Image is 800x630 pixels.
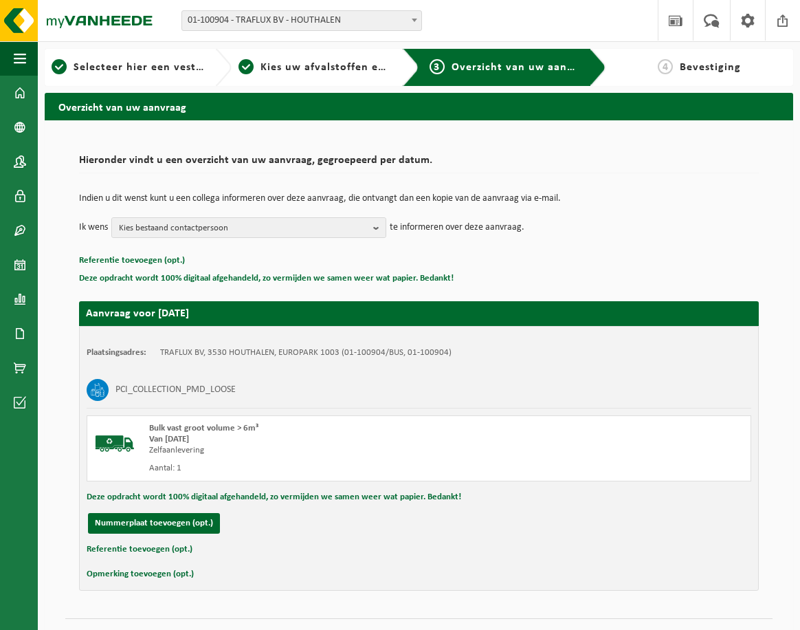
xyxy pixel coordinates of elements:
[52,59,67,74] span: 1
[119,218,368,239] span: Kies bestaand contactpersoon
[79,252,185,270] button: Referentie toevoegen (opt.)
[74,62,222,73] span: Selecteer hier een vestiging
[149,435,189,444] strong: Van [DATE]
[680,62,741,73] span: Bevestiging
[390,217,524,238] p: te informeren over deze aanvraag.
[149,463,474,474] div: Aantal: 1
[88,513,220,534] button: Nummerplaat toevoegen (opt.)
[182,11,421,30] span: 01-100904 - TRAFLUX BV - HOUTHALEN
[86,308,189,319] strong: Aanvraag voor [DATE]
[87,348,146,357] strong: Plaatsingsadres:
[87,488,461,506] button: Deze opdracht wordt 100% digitaal afgehandeld, zo vermijden we samen weer wat papier. Bedankt!
[149,445,474,456] div: Zelfaanlevering
[94,423,135,464] img: BL-SO-LV.png
[430,59,445,74] span: 3
[181,10,422,31] span: 01-100904 - TRAFLUX BV - HOUTHALEN
[260,62,449,73] span: Kies uw afvalstoffen en recipiënten
[111,217,386,238] button: Kies bestaand contactpersoon
[45,93,793,120] h2: Overzicht van uw aanvraag
[52,59,204,76] a: 1Selecteer hier een vestiging
[115,379,236,401] h3: PCI_COLLECTION_PMD_LOOSE
[87,541,192,558] button: Referentie toevoegen (opt.)
[87,565,194,583] button: Opmerking toevoegen (opt.)
[160,347,452,358] td: TRAFLUX BV, 3530 HOUTHALEN, EUROPARK 1003 (01-100904/BUS, 01-100904)
[149,424,258,433] span: Bulk vast groot volume > 6m³
[79,217,108,238] p: Ik wens
[79,155,759,173] h2: Hieronder vindt u een overzicht van uw aanvraag, gegroepeerd per datum.
[238,59,391,76] a: 2Kies uw afvalstoffen en recipiënten
[79,270,454,287] button: Deze opdracht wordt 100% digitaal afgehandeld, zo vermijden we samen weer wat papier. Bedankt!
[452,62,597,73] span: Overzicht van uw aanvraag
[658,59,673,74] span: 4
[238,59,254,74] span: 2
[79,194,759,204] p: Indien u dit wenst kunt u een collega informeren over deze aanvraag, die ontvangt dan een kopie v...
